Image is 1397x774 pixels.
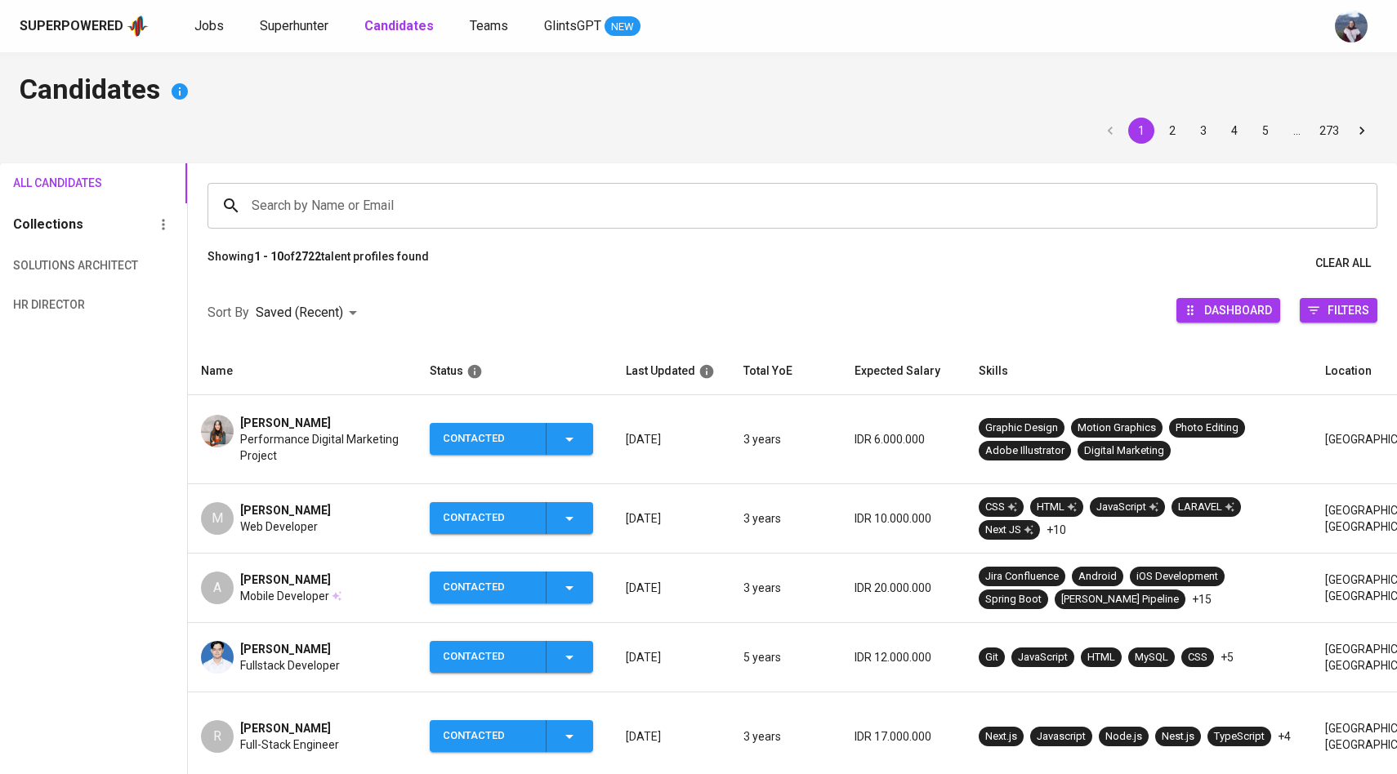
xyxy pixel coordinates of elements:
[626,580,717,596] p: [DATE]
[201,572,234,604] div: A
[1135,650,1168,665] div: MySQL
[240,720,331,736] span: [PERSON_NAME]
[13,295,102,315] span: HR Director
[1278,728,1291,745] p: +4
[430,502,593,534] button: Contacted
[985,650,998,665] div: Git
[20,14,149,38] a: Superpoweredapp logo
[1037,729,1086,745] div: Javascript
[855,728,953,745] p: IDR 17.000.000
[1176,420,1239,436] div: Photo Editing
[13,256,102,276] span: Solutions Architect
[1128,118,1154,144] button: page 1
[1096,500,1158,515] div: JavaScript
[743,728,828,745] p: 3 years
[1252,118,1279,144] button: Go to page 5
[1221,118,1247,144] button: Go to page 4
[201,641,234,674] img: f2cb09c945e9e73fa7e71c4670cd9e7a.jpg
[544,18,601,33] span: GlintsGPT
[1221,649,1234,665] p: +5
[743,431,828,447] p: 3 years
[240,588,329,604] span: Mobile Developer
[430,423,593,455] button: Contacted
[613,348,730,395] th: Last Updated
[240,736,339,753] span: Full-Stack Engineer
[743,580,828,596] p: 3 years
[730,348,841,395] th: Total YoE
[1018,650,1068,665] div: JavaScript
[1087,650,1115,665] div: HTML
[1214,729,1265,745] div: TypeScript
[208,303,249,322] p: Sort By
[1190,118,1216,144] button: Go to page 3
[1283,122,1310,139] div: …
[430,720,593,752] button: Contacted
[256,298,363,328] div: Saved (Recent)
[470,16,511,37] a: Teams
[201,720,234,753] div: R
[240,431,404,464] span: Performance Digital Marketing Project
[626,431,717,447] p: [DATE]
[841,348,966,395] th: Expected Salary
[605,19,640,35] span: NEW
[966,348,1312,395] th: Skills
[985,592,1042,607] div: Spring Boot
[194,16,227,37] a: Jobs
[430,641,593,673] button: Contacted
[1061,592,1179,607] div: [PERSON_NAME] Pipeline
[1037,500,1077,515] div: HTML
[417,348,613,395] th: Status
[1309,248,1377,278] button: Clear All
[240,415,331,431] span: [PERSON_NAME]
[240,502,331,518] span: [PERSON_NAME]
[985,443,1064,459] div: Adobe Illustrator
[430,572,593,603] button: Contacted
[1315,253,1371,274] span: Clear All
[1105,729,1142,745] div: Node.js
[743,649,828,665] p: 5 years
[1136,569,1218,585] div: iOS Development
[20,17,123,36] div: Superpowered
[240,572,331,588] span: [PERSON_NAME]
[1078,569,1117,585] div: Android
[1335,10,1368,42] img: christine.raharja@glints.com
[188,348,417,395] th: Name
[240,657,340,674] span: Fullstack Developer
[1300,298,1377,322] button: Filters
[443,423,533,455] div: Contacted
[626,649,717,665] p: [DATE]
[1159,118,1185,144] button: Go to page 2
[1188,650,1207,665] div: CSS
[1328,299,1369,321] span: Filters
[20,72,1377,111] h4: Candidates
[1095,118,1377,144] nav: pagination navigation
[626,728,717,745] p: [DATE]
[1204,299,1272,321] span: Dashboard
[364,16,437,37] a: Candidates
[260,18,328,33] span: Superhunter
[240,518,318,535] span: Web Developer
[1178,500,1234,515] div: LARAVEL
[13,213,83,236] h6: Collections
[626,510,717,527] p: [DATE]
[443,720,533,752] div: Contacted
[194,18,224,33] span: Jobs
[544,16,640,37] a: GlintsGPT NEW
[1047,522,1066,538] p: +10
[443,572,533,603] div: Contacted
[470,18,508,33] span: Teams
[855,510,953,527] p: IDR 10.000.000
[1084,443,1164,459] div: Digital Marketing
[1349,118,1375,144] button: Go to next page
[1176,298,1280,322] button: Dashboard
[295,250,321,263] b: 2722
[743,510,828,527] p: 3 years
[443,502,533,534] div: Contacted
[855,431,953,447] p: IDR 6.000.000
[855,649,953,665] p: IDR 12.000.000
[240,641,331,657] span: [PERSON_NAME]
[1192,591,1212,607] p: +15
[201,502,234,535] div: M
[985,500,1017,515] div: CSS
[208,248,429,278] p: Showing of talent profiles found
